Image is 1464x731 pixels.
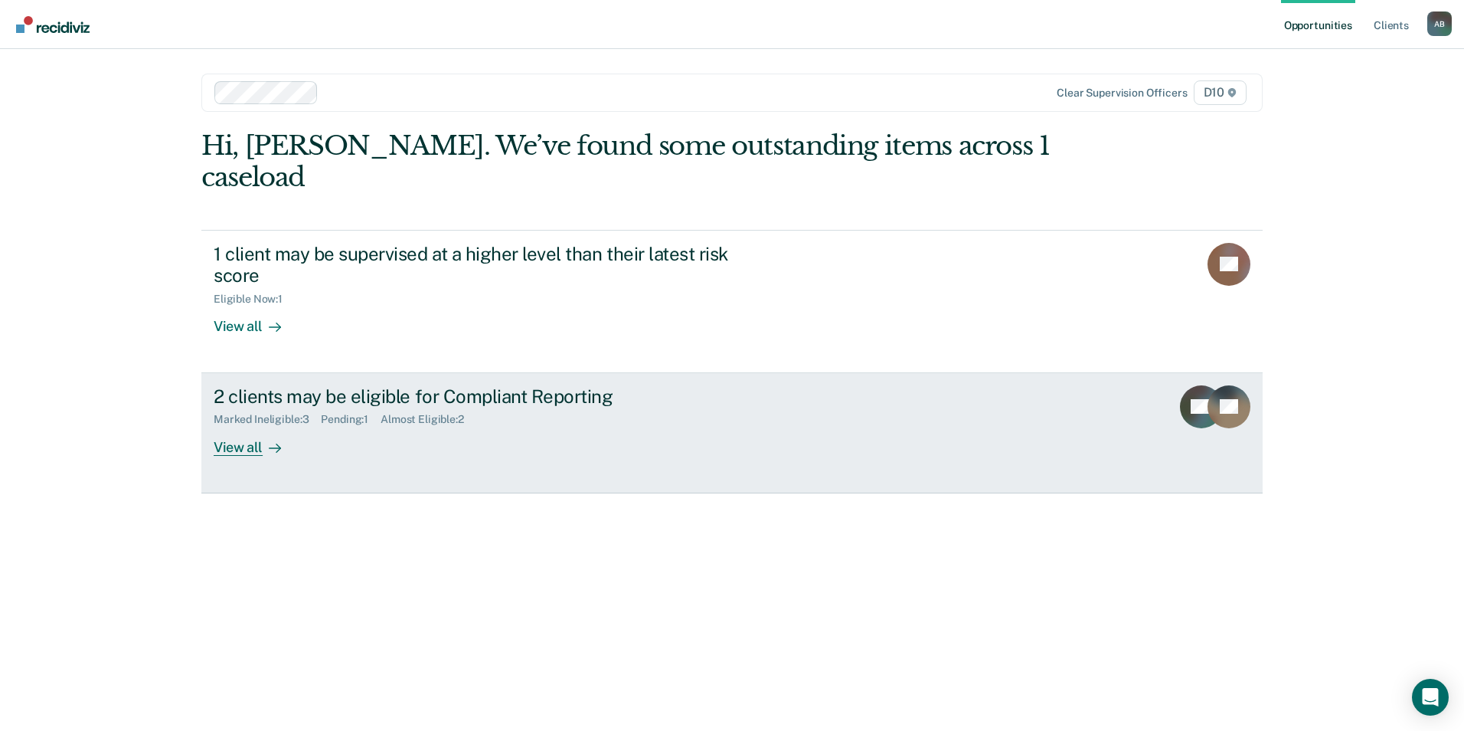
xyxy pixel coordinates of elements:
[1427,11,1452,36] div: A B
[214,306,299,336] div: View all
[381,413,476,426] div: Almost Eligible : 2
[1427,11,1452,36] button: Profile dropdown button
[1412,679,1449,716] div: Open Intercom Messenger
[201,130,1051,193] div: Hi, [PERSON_NAME]. We’ve found some outstanding items across 1 caseload
[16,16,90,33] img: Recidiviz
[214,385,751,408] div: 2 clients may be eligible for Compliant Reporting
[321,413,381,426] div: Pending : 1
[1194,80,1247,105] span: D10
[201,373,1263,493] a: 2 clients may be eligible for Compliant ReportingMarked Ineligible:3Pending:1Almost Eligible:2Vie...
[214,293,295,306] div: Eligible Now : 1
[214,426,299,456] div: View all
[1057,87,1187,100] div: Clear supervision officers
[214,243,751,287] div: 1 client may be supervised at a higher level than their latest risk score
[201,230,1263,373] a: 1 client may be supervised at a higher level than their latest risk scoreEligible Now:1View all
[214,413,321,426] div: Marked Ineligible : 3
